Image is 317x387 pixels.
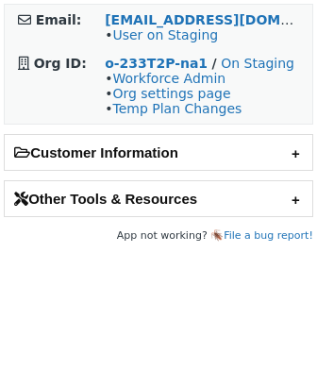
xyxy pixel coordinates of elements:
[212,56,217,71] strong: /
[5,181,312,216] h2: Other Tools & Resources
[112,86,230,101] a: Org settings page
[4,227,313,245] footer: App not working? 🪳
[112,27,218,42] a: User on Staging
[112,71,225,86] a: Workforce Admin
[34,56,87,71] strong: Org ID:
[105,27,218,42] span: •
[221,56,294,71] a: On Staging
[105,56,208,71] a: o-233T2P-na1
[112,101,242,116] a: Temp Plan Changes
[5,135,312,170] h2: Customer Information
[36,12,82,27] strong: Email:
[105,71,242,116] span: • • •
[224,229,313,242] a: File a bug report!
